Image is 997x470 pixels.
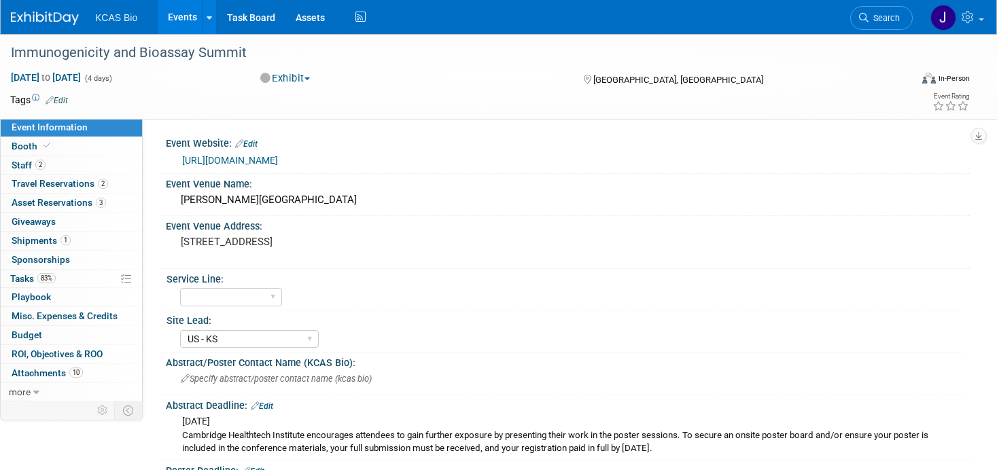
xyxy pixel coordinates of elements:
td: Tags [10,93,68,107]
span: [DATE] [182,416,210,427]
div: Abstract/Poster Contact Name (KCAS Bio): [166,352,970,369]
span: Staff [12,160,46,170]
a: more [1,383,142,401]
span: Budget [12,329,42,340]
td: Toggle Event Tabs [115,401,143,419]
span: 83% [37,273,56,283]
div: Event Venue Name: [166,174,970,191]
span: 2 [98,179,108,189]
span: (4 days) [84,74,112,83]
pre: [STREET_ADDRESS] [181,236,486,248]
span: Specify abstract/poster contact name (kcas bio) [181,374,372,384]
span: 2 [35,160,46,170]
img: Format-Inperson.png [922,73,936,84]
a: [URL][DOMAIN_NAME] [182,155,278,166]
a: Playbook [1,288,142,306]
a: Giveaways [1,213,142,231]
div: Cambridge Healthtech Institute encourages attendees to gain further exposure by presenting their ... [182,429,960,455]
span: KCAS Bio [95,12,137,23]
div: Site Lead: [167,310,964,327]
span: to [39,72,52,83]
a: Search [850,6,913,30]
a: Edit [235,139,258,149]
span: ROI, Objectives & ROO [12,348,103,359]
span: 10 [69,367,83,378]
a: Asset Reservations3 [1,194,142,212]
span: [GEOGRAPHIC_DATA], [GEOGRAPHIC_DATA] [593,75,763,85]
span: 3 [96,198,106,208]
span: Giveaways [12,216,56,227]
a: Shipments1 [1,232,142,250]
div: Immunogenicity and Bioassay Summit [6,41,888,65]
span: Asset Reservations [12,197,106,208]
a: ROI, Objectives & ROO [1,345,142,363]
a: Budget [1,326,142,344]
a: Edit [46,96,68,105]
a: Event Information [1,118,142,137]
a: Staff2 [1,156,142,175]
span: 1 [60,235,71,245]
div: In-Person [938,73,970,84]
img: Jocelyn King [930,5,956,31]
button: Exhibit [256,71,315,86]
span: Playbook [12,291,51,302]
img: ExhibitDay [11,12,79,25]
div: Event Rating [932,93,969,100]
span: Shipments [12,235,71,246]
a: Edit [251,401,273,411]
a: Tasks83% [1,270,142,288]
div: Event Website: [166,133,970,151]
span: Travel Reservations [12,178,108,189]
span: Event Information [12,122,88,132]
span: Booth [12,141,53,151]
span: Misc. Expenses & Credits [12,310,118,321]
a: Travel Reservations2 [1,175,142,193]
a: Misc. Expenses & Credits [1,307,142,325]
div: Abstract Deadline: [166,395,970,413]
span: more [9,386,31,397]
span: Attachments [12,367,83,378]
span: Sponsorships [12,254,70,265]
a: Booth [1,137,142,156]
div: Service Line: [167,269,964,286]
a: Attachments10 [1,364,142,382]
div: Event Format [827,71,970,91]
a: Sponsorships [1,251,142,269]
div: [PERSON_NAME][GEOGRAPHIC_DATA] [176,189,960,211]
div: Event Venue Address: [166,216,970,233]
i: Booth reservation complete [43,142,50,149]
span: [DATE] [DATE] [10,71,82,84]
td: Personalize Event Tab Strip [91,401,115,419]
span: Tasks [10,273,56,284]
span: Search [869,13,900,23]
